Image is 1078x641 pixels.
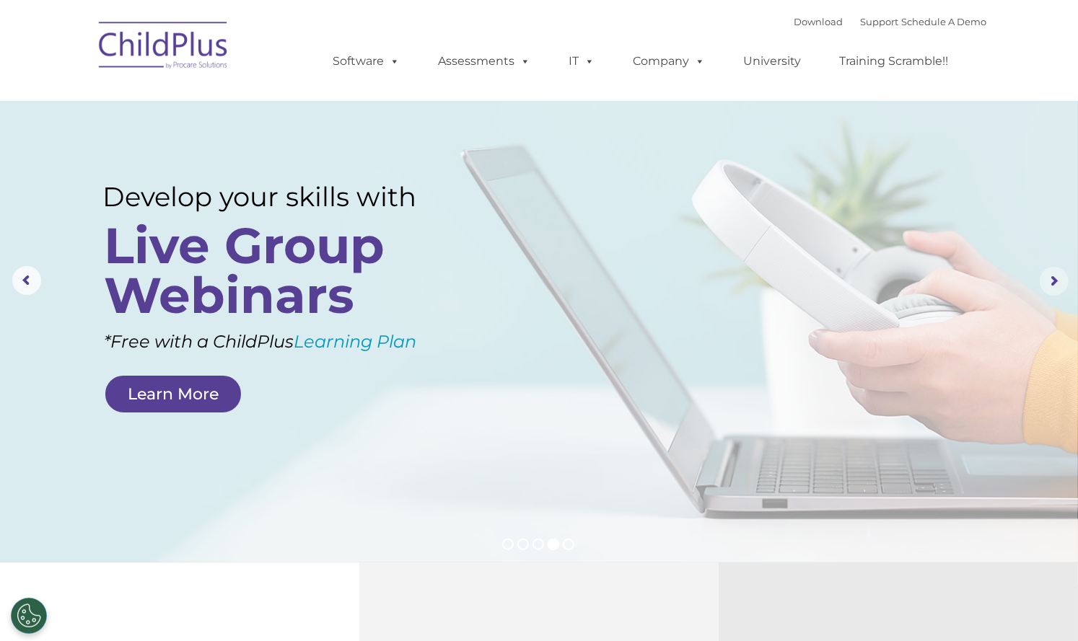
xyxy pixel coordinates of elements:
[901,16,986,27] a: Schedule A Demo
[794,16,986,27] font: |
[794,16,843,27] a: Download
[92,12,236,84] img: ChildPlus by Procare Solutions
[318,47,414,76] a: Software
[11,598,47,634] button: Cookies Settings
[294,331,416,352] a: Learning Plan
[201,95,245,106] span: Last name
[104,325,485,358] rs-layer: *Free with a ChildPlus
[729,47,815,76] a: University
[843,485,1078,641] iframe: Chat Widget
[424,47,545,76] a: Assessments
[105,376,241,412] a: Learn More
[618,47,719,76] a: Company
[825,47,963,76] a: Training Scramble!!
[860,16,898,27] a: Support
[554,47,609,76] a: IT
[104,221,455,320] rs-layer: Live Group Webinars
[102,180,459,213] rs-layer: Develop your skills with
[201,154,262,165] span: Phone number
